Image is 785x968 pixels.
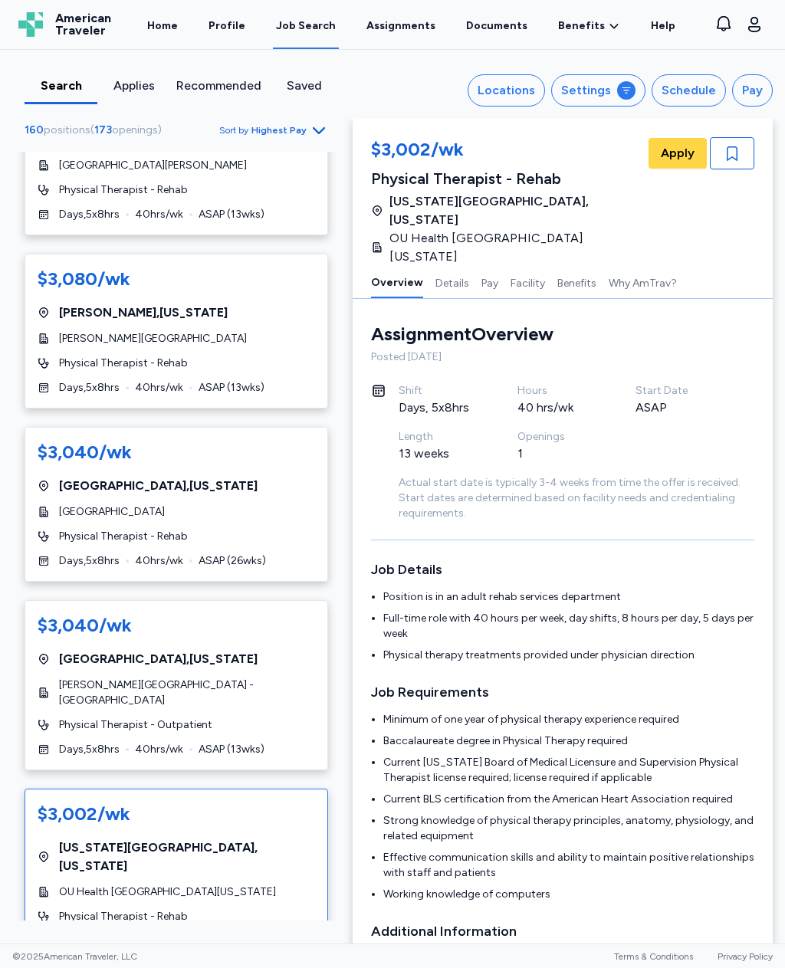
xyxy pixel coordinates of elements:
li: Full-time role with 40 hours per week, day shifts, 8 hours per day, 5 days per week [383,611,754,642]
span: openings [112,123,158,136]
button: Pay [481,266,498,298]
div: $3,080/wk [38,267,130,291]
div: Assignment Overview [371,322,553,346]
span: ASAP ( 26 wks) [199,553,266,569]
span: [PERSON_NAME] , [US_STATE] [59,304,228,322]
div: Length [399,429,481,445]
li: Current [US_STATE] Board of Medical Licensure and Supervision Physical Therapist license required... [383,755,754,786]
div: $3,002/wk [371,137,645,165]
div: Physical Therapist - Rehab [371,168,645,189]
span: [GEOGRAPHIC_DATA] [59,504,165,520]
li: Working knowledge of computers [383,887,754,902]
button: Schedule [652,74,726,107]
div: $3,040/wk [38,613,132,638]
span: [US_STATE][GEOGRAPHIC_DATA] , [US_STATE] [59,838,315,875]
div: Start Date [636,383,718,399]
div: Shift [399,383,481,399]
button: Details [435,266,469,298]
span: Physical Therapist - Rehab [59,182,188,198]
span: Days , 5 x 8 hrs [59,553,120,569]
button: Sort byHighest Pay [219,121,328,139]
div: Job Search [276,18,336,34]
span: Physical Therapist - Rehab [59,529,188,544]
span: Sort by [219,124,248,136]
li: Position is in an adult rehab services department [383,589,754,605]
span: [US_STATE][GEOGRAPHIC_DATA] , [US_STATE] [389,192,645,229]
div: Posted [DATE] [371,349,754,365]
div: Schedule [662,81,716,100]
span: 40 hrs/wk [135,207,183,222]
div: ASAP [636,399,718,417]
div: 1 [517,445,599,463]
span: 40 hrs/wk [135,553,183,569]
div: $3,040/wk [38,440,132,464]
span: 173 [94,123,112,136]
button: Overview [371,266,423,298]
span: 40 hrs/wk [135,742,183,757]
div: 40 hrs/wk [517,399,599,417]
span: [PERSON_NAME][GEOGRAPHIC_DATA] - [GEOGRAPHIC_DATA] [59,678,315,708]
img: Logo [18,12,43,37]
span: [GEOGRAPHIC_DATA] , [US_STATE] [59,650,258,668]
span: ASAP ( 13 wks) [199,742,264,757]
div: Hours [517,383,599,399]
div: Locations [478,81,535,100]
h3: Job Details [371,559,754,580]
div: $3,002/wk [38,802,130,826]
li: Strong knowledge of physical therapy principles, anatomy, physiology, and related equipment [383,813,754,844]
li: Minimum of one year of physical therapy experience required [383,712,754,727]
button: Settings [551,74,645,107]
span: [PERSON_NAME][GEOGRAPHIC_DATA] [59,331,247,346]
span: Benefits [558,18,605,34]
span: Days , 5 x 8 hrs [59,207,120,222]
span: Highest Pay [251,124,307,136]
div: Days, 5x8hrs [399,399,481,417]
span: Days , 5 x 8 hrs [59,380,120,395]
a: Job Search [273,2,339,49]
a: Terms & Conditions [614,951,693,962]
li: Physical therapy treatments provided under physician direction [383,648,754,663]
span: [GEOGRAPHIC_DATA] , [US_STATE] [59,477,258,495]
li: Effective communication skills and ability to maintain positive relationships with staff and pati... [383,850,754,881]
div: Pay [742,81,763,100]
button: Apply [649,138,707,169]
span: OU Health [GEOGRAPHIC_DATA][US_STATE] [59,884,276,900]
div: Actual start date is typically 3-4 weeks from time the offer is received. Start dates are determi... [399,475,754,521]
a: Benefits [558,18,620,34]
span: positions [44,123,90,136]
span: American Traveler [55,12,111,37]
span: Physical Therapist - Rehab [59,909,188,924]
span: ASAP ( 13 wks) [199,380,264,395]
div: ( ) [25,123,168,138]
span: [GEOGRAPHIC_DATA][PERSON_NAME] [59,158,247,173]
span: 160 [25,123,44,136]
div: Applies [103,77,164,95]
span: Apply [661,144,695,162]
li: Current BLS certification from the American Heart Association required [383,792,754,807]
li: Baccalaureate degree in Physical Therapy required [383,733,754,749]
div: 13 weeks [399,445,481,463]
span: 40 hrs/wk [135,380,183,395]
div: Settings [561,81,611,100]
span: © 2025 American Traveler, LLC [12,950,137,963]
button: Pay [732,74,773,107]
span: OU Health [GEOGRAPHIC_DATA][US_STATE] [389,229,636,266]
h3: Job Requirements [371,681,754,703]
h3: Additional Information [371,920,754,942]
button: Benefits [557,266,596,298]
div: Search [31,77,91,95]
a: Privacy Policy [718,951,773,962]
button: Locations [468,74,545,107]
span: Days , 5 x 8 hrs [59,742,120,757]
button: Why AmTrav? [609,266,677,298]
div: Openings [517,429,599,445]
div: Saved [274,77,334,95]
span: Physical Therapist - Outpatient [59,717,212,733]
span: ASAP ( 13 wks) [199,207,264,222]
span: Physical Therapist - Rehab [59,356,188,371]
div: Recommended [176,77,261,95]
button: Facility [511,266,545,298]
